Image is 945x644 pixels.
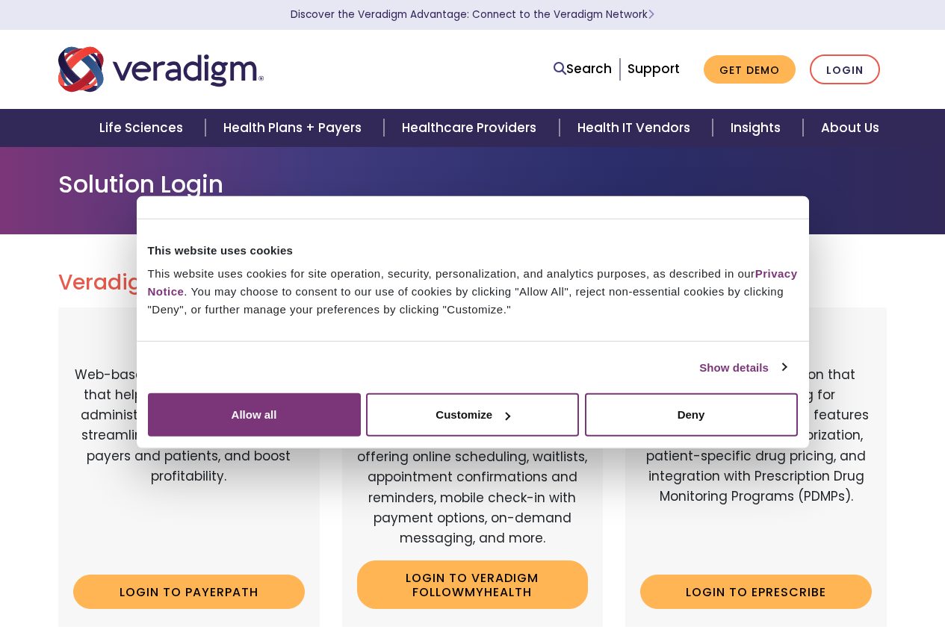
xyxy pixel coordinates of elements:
[205,109,384,147] a: Health Plans + Payers
[628,60,680,78] a: Support
[148,393,361,437] button: Allow all
[73,575,305,609] a: Login to Payerpath
[73,365,305,563] p: Web-based, user-friendly solutions that help providers and practice administrators enhance revenu...
[58,170,887,198] h1: Solution Login
[810,54,880,85] a: Login
[560,109,713,147] a: Health IT Vendors
[73,325,305,347] h3: Payerpath
[585,393,798,437] button: Deny
[803,109,897,147] a: About Us
[366,393,579,437] button: Customize
[148,265,798,319] div: This website uses cookies for site operation, security, personalization, and analytics purposes, ...
[704,55,796,84] a: Get Demo
[699,358,786,376] a: Show details
[291,7,654,22] a: Discover the Veradigm Advantage: Connect to the Veradigm NetworkLearn More
[58,45,264,94] img: Veradigm logo
[640,575,872,609] a: Login to ePrescribe
[554,59,612,79] a: Search
[648,7,654,22] span: Learn More
[357,560,589,609] a: Login to Veradigm FollowMyHealth
[357,387,589,549] p: Veradigm FollowMyHealth's Mobile Patient Experience enhances patient access via mobile devices, o...
[148,267,798,298] a: Privacy Notice
[81,109,205,147] a: Life Sciences
[58,270,887,296] h2: Veradigm Solutions
[384,109,559,147] a: Healthcare Providers
[713,109,803,147] a: Insights
[640,365,872,563] p: A comprehensive solution that simplifies prescribing for healthcare providers with features like ...
[148,241,798,259] div: This website uses cookies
